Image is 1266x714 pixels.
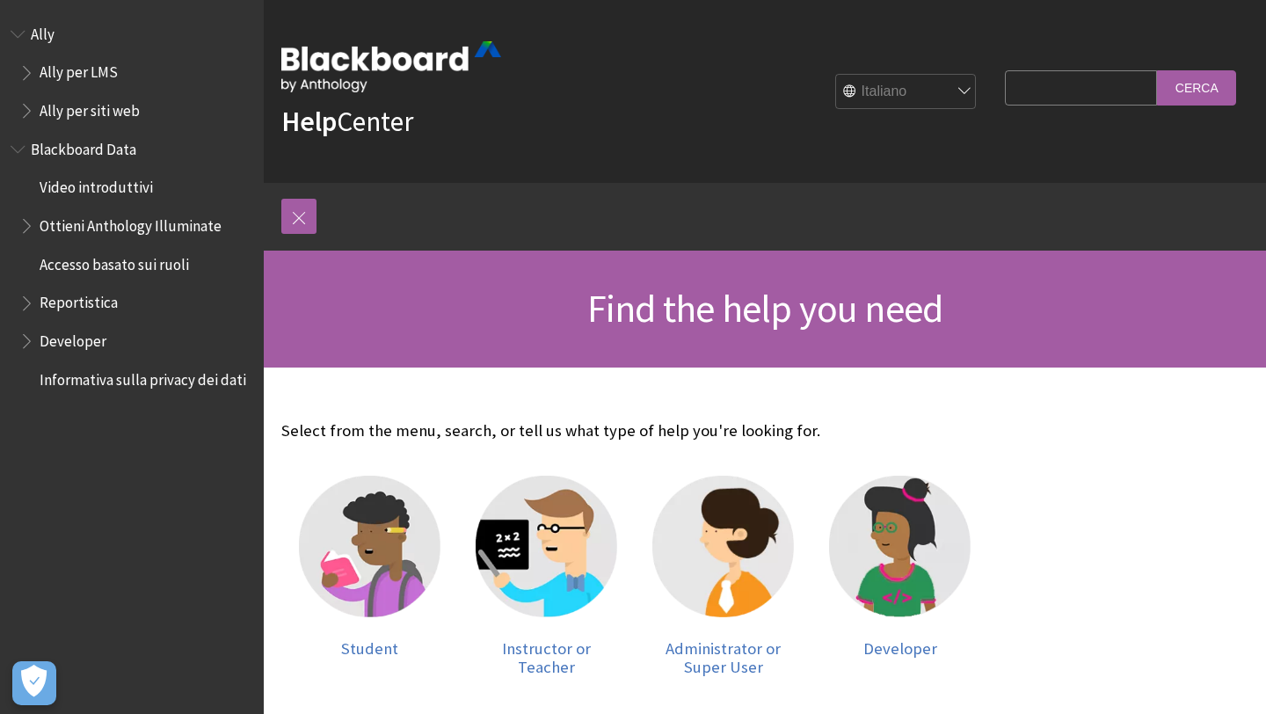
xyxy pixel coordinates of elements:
[281,104,413,139] a: HelpCenter
[476,476,617,677] a: Instructor Instructor or Teacher
[40,250,189,273] span: Accesso basato sui ruoli
[666,638,781,678] span: Administrator or Super User
[31,19,55,43] span: Ally
[652,476,794,617] img: Administrator
[587,284,942,332] span: Find the help you need
[476,476,617,617] img: Instructor
[11,19,253,126] nav: Book outline for Anthology Ally Help
[11,135,253,395] nav: Book outline for Anthology Illuminate
[40,211,222,235] span: Ottieni Anthology Illuminate
[281,41,501,92] img: Blackboard by Anthology
[31,135,136,158] span: Blackboard Data
[829,476,971,677] a: Developer
[299,476,440,677] a: Student Student
[341,638,398,659] span: Student
[281,419,988,442] p: Select from the menu, search, or tell us what type of help you're looking for.
[40,288,118,312] span: Reportistica
[40,96,140,120] span: Ally per siti web
[40,326,106,350] span: Developer
[40,173,153,197] span: Video introduttivi
[12,661,56,705] button: Apri preferenze
[281,104,337,139] strong: Help
[836,75,977,110] select: Site Language Selector
[652,476,794,677] a: Administrator Administrator or Super User
[40,58,118,82] span: Ally per LMS
[1157,70,1236,105] input: Cerca
[40,365,246,389] span: Informativa sulla privacy dei dati
[299,476,440,617] img: Student
[502,638,591,678] span: Instructor or Teacher
[863,638,937,659] span: Developer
